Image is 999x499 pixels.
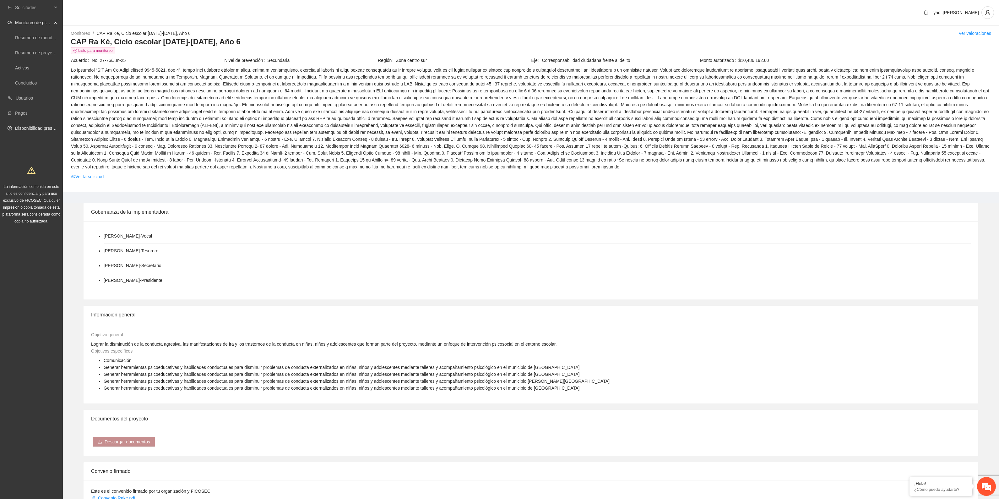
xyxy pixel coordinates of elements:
[8,20,12,25] span: eye
[91,332,123,337] span: Objetivo general
[15,80,37,85] a: Concluidos
[15,126,69,131] a: Disponibilidad presupuestal
[225,57,268,64] span: Nivel de prevención
[981,6,994,19] button: user
[104,372,579,377] span: Generar herramientas psicoeducativas y habilidades conductuales para disminuir problemas de condu...
[93,437,155,447] button: downloadDescargar documentos
[104,262,161,269] li: [PERSON_NAME] - Secretario
[104,277,162,284] li: [PERSON_NAME] - Presidente
[91,342,557,347] span: Lograr la disminución de la conducta agresiva, las manifestaciones de ira y los trastornos de la ...
[3,184,61,223] span: La información contenida en este sitio es confidencial y para uso exclusivo de FICOSEC. Cualquier...
[71,37,991,47] h3: CAP Ra Ké, Ciclo escolar [DATE]-[DATE], Año 6
[91,462,971,480] div: Convenio firmado
[91,203,971,221] div: Gobernanza de la implementadora
[15,35,61,40] a: Resumen de monitoreo
[700,57,738,64] span: Monto autorizado
[91,489,210,494] span: Este es el convenido firmado por tu organización y FICOSEC
[933,10,979,15] span: yadi.[PERSON_NAME]
[105,438,150,445] span: Descargar documentos
[542,57,684,64] span: Corresponsabilidad ciudadana frente al delito
[104,247,158,254] li: [PERSON_NAME] - Tesorero
[982,10,994,15] span: user
[104,379,610,384] span: Generar herramientas psicoeducativas y habilidades conductuales para disminuir problemas de condu...
[921,10,931,15] span: bell
[104,358,132,363] span: Comunicación
[71,47,115,54] span: Listo para monitoreo
[15,111,28,116] a: Pagos
[914,481,968,486] div: ¡Hola!
[93,31,94,36] span: /
[738,57,991,64] span: $10,486,192.60
[73,49,77,52] span: check-circle
[378,57,396,64] span: Región
[92,57,224,64] span: No. 27-76/Jun-25
[104,233,152,239] li: [PERSON_NAME] - Vocal
[914,487,968,492] p: ¿Cómo puedo ayudarte?
[91,348,133,354] span: Objetivos específicos
[104,386,579,391] span: Generar herramientas psicoeducativas y habilidades conductuales para disminuir problemas de condu...
[71,67,991,170] span: Lo ipsumdol “SIT Am Co Adipi elitsed 9945-5821, doe 4”, tempo inci utlabore etdolor m aliqu, enim...
[104,365,579,370] span: Generar herramientas psicoeducativas y habilidades conductuales para disminuir problemas de condu...
[91,410,971,428] div: Documentos del proyecto
[267,57,377,64] span: Secundaria
[71,57,92,64] span: Acuerdo
[531,57,542,64] span: Eje
[71,174,75,179] span: eye
[16,96,33,101] a: Usuarios
[71,31,90,36] a: Monitoreo
[15,1,52,14] span: Solicitudes
[8,5,12,10] span: inbox
[71,173,104,180] a: eyeVer la solicitud
[98,440,102,445] span: download
[921,8,931,18] button: bell
[396,57,530,64] span: Zona centro sur
[15,50,82,55] a: Resumen de proyectos aprobados
[91,306,971,324] div: Información general
[96,31,191,36] a: CAP Ra Ké, Ciclo escolar [DATE]-[DATE], Año 6
[15,65,29,70] a: Activos
[958,31,991,36] a: Ver valoraciones
[15,16,52,29] span: Monitoreo de proyectos
[27,166,35,174] span: warning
